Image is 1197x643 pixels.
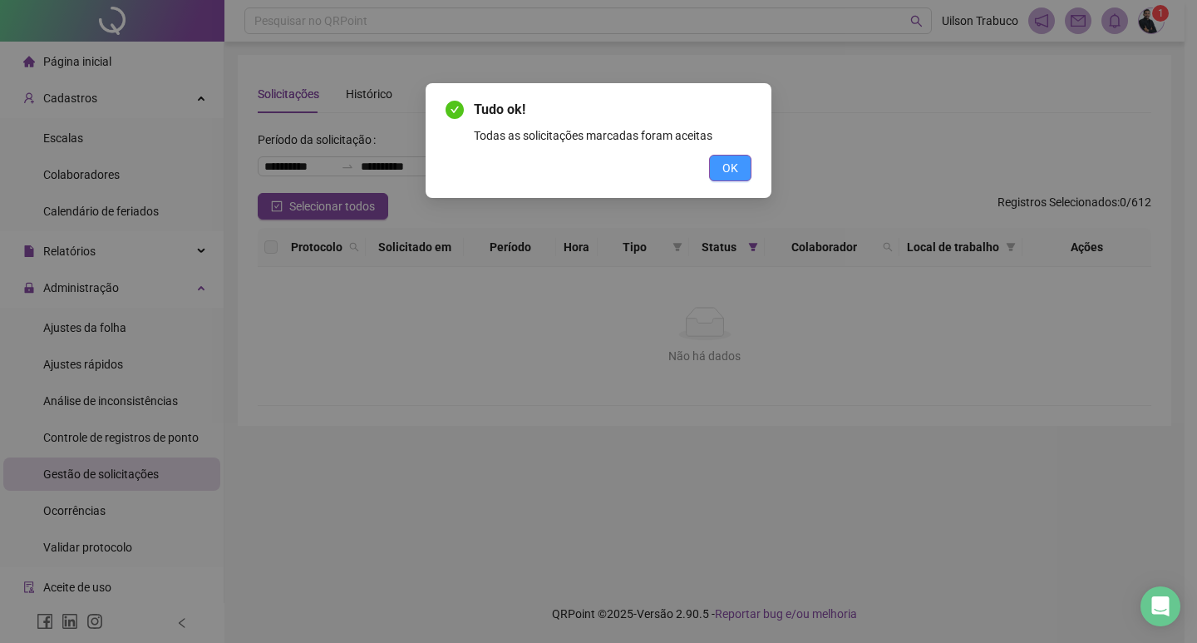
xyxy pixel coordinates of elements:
span: Tudo ok! [474,100,751,120]
div: Todas as solicitações marcadas foram aceitas [474,126,751,145]
span: OK [722,159,738,177]
span: check-circle [446,101,464,119]
button: OK [709,155,751,181]
div: Open Intercom Messenger [1140,586,1180,626]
